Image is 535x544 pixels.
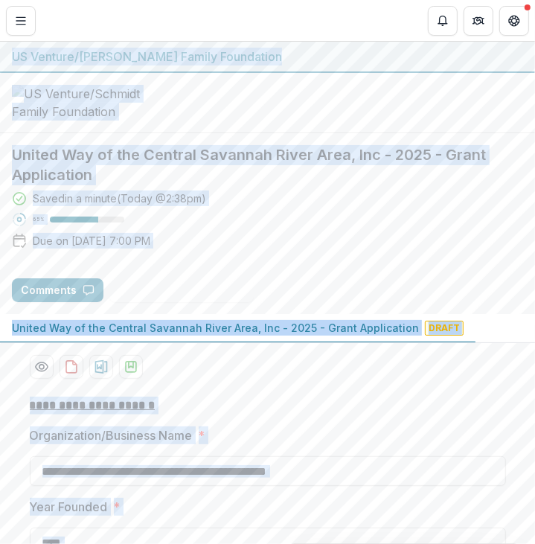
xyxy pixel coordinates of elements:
button: Get Help [499,6,529,36]
button: Answer Suggestions [109,278,254,302]
div: US Venture/[PERSON_NAME] Family Foundation [12,48,523,65]
button: Toggle Menu [6,6,36,36]
img: US Venture/Schmidt Family Foundation [12,85,161,121]
p: 65 % [33,214,44,225]
button: Preview 07a5ab0e-3db1-4912-b87c-00cc53769ebc-0.pdf [30,355,54,379]
p: Due on [DATE] 7:00 PM [33,233,150,249]
button: Comments [12,278,103,302]
button: Notifications [428,6,458,36]
div: Saved in a minute ( Today @ 2:38pm ) [33,191,206,206]
button: Partners [464,6,493,36]
p: Organization/Business Name [30,426,193,444]
p: Year Founded [30,498,108,516]
button: download-proposal [119,355,143,379]
span: Draft [425,321,464,336]
p: United Way of the Central Savannah River Area, Inc - 2025 - Grant Application [12,320,419,336]
h2: United Way of the Central Savannah River Area, Inc - 2025 - Grant Application [12,145,523,185]
button: download-proposal [60,355,83,379]
button: download-proposal [89,355,113,379]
